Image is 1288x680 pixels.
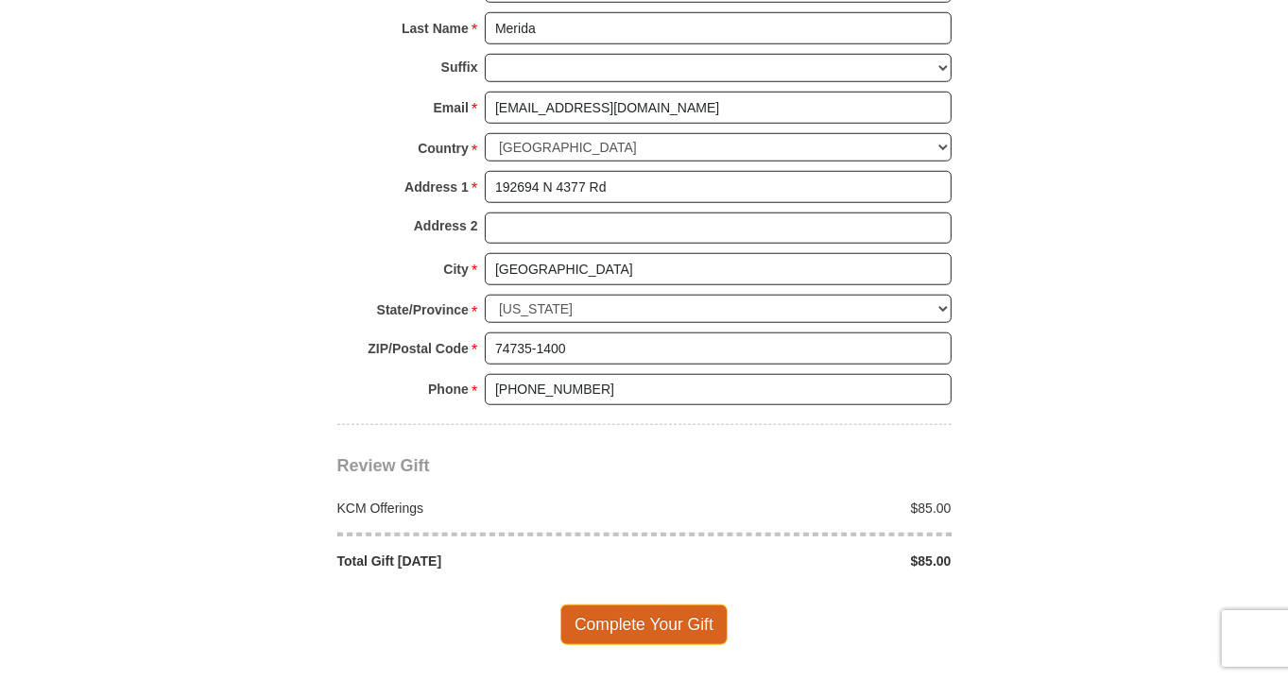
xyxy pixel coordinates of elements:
strong: Suffix [441,54,478,80]
div: $85.00 [644,499,962,518]
strong: Email [434,94,469,121]
strong: City [443,256,468,282]
strong: Country [418,135,469,161]
strong: State/Province [377,297,469,323]
strong: ZIP/Postal Code [368,335,469,362]
strong: Address 2 [414,212,478,239]
div: $85.00 [644,552,962,570]
strong: Phone [428,376,469,402]
strong: Address 1 [404,174,469,200]
div: KCM Offerings [327,499,644,518]
span: Review Gift [337,456,430,475]
strong: Last Name [402,15,469,42]
span: Complete Your Gift [560,604,728,644]
div: Total Gift [DATE] [327,552,644,570]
